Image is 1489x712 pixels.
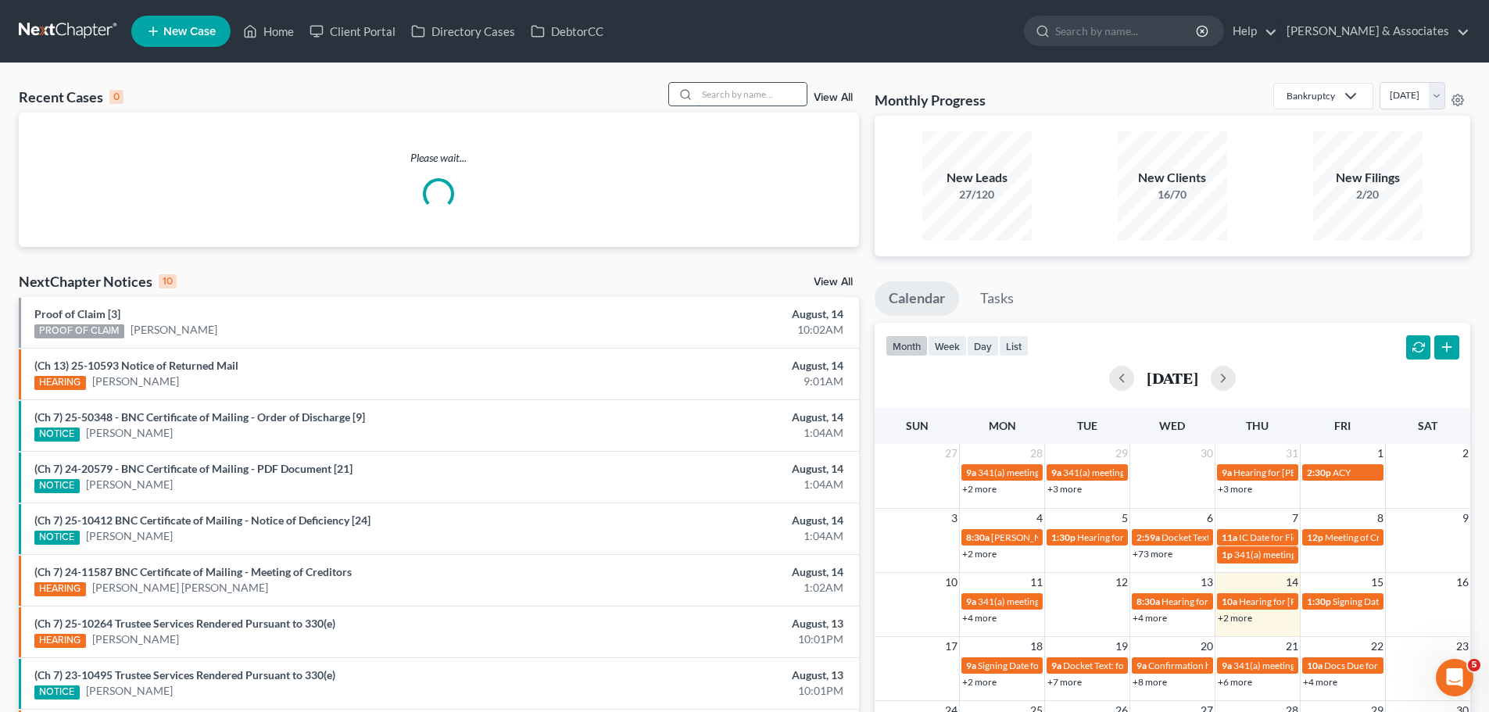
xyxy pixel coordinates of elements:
div: New Clients [1118,169,1227,187]
a: (Ch 7) 24-20579 - BNC Certificate of Mailing - PDF Document [21] [34,462,353,475]
a: +7 more [1047,676,1082,688]
div: August, 14 [584,564,843,580]
span: 9a [1051,660,1061,671]
a: +4 more [1133,612,1167,624]
span: 341(a) meeting for [PERSON_NAME] [1063,467,1214,478]
a: (Ch 7) 25-10412 BNC Certificate of Mailing - Notice of Deficiency [24] [34,513,370,527]
div: 0 [109,90,123,104]
a: [PERSON_NAME] [86,425,173,441]
div: August, 14 [584,306,843,322]
span: 6 [1205,509,1215,528]
div: NOTICE [34,428,80,442]
span: 31 [1284,444,1300,463]
span: Docket Text: for [PERSON_NAME] & [PERSON_NAME] [1161,531,1384,543]
span: 11a [1222,531,1237,543]
div: August, 13 [584,667,843,683]
a: (Ch 7) 24-11587 BNC Certificate of Mailing - Meeting of Creditors [34,565,352,578]
a: DebtorCC [523,17,611,45]
div: 10 [159,274,177,288]
a: Home [235,17,302,45]
div: New Filings [1313,169,1423,187]
span: 9a [966,660,976,671]
span: 341(a) meeting for [PERSON_NAME] [978,596,1129,607]
a: Calendar [875,281,959,316]
span: 2:30p [1307,467,1331,478]
span: 9a [966,467,976,478]
a: +6 more [1218,676,1252,688]
span: 10a [1222,596,1237,607]
a: Help [1225,17,1277,45]
div: 1:04AM [584,477,843,492]
a: View All [814,92,853,103]
span: 16 [1455,573,1470,592]
a: View All [814,277,853,288]
span: 13 [1199,573,1215,592]
div: 9:01AM [584,374,843,389]
span: 12 [1114,573,1129,592]
a: +73 more [1133,548,1172,560]
div: August, 13 [584,616,843,631]
a: +4 more [962,612,997,624]
div: HEARING [34,582,86,596]
a: +2 more [962,548,997,560]
a: [PERSON_NAME] [86,683,173,699]
div: 1:02AM [584,580,843,596]
span: Fri [1334,419,1351,432]
div: Bankruptcy [1287,89,1335,102]
a: [PERSON_NAME] [92,374,179,389]
div: PROOF OF CLAIM [34,324,124,338]
button: week [928,335,967,356]
span: 9a [966,596,976,607]
span: Mon [989,419,1016,432]
span: Hearing for [PERSON_NAME] [1233,467,1355,478]
span: 3 [950,509,959,528]
a: [PERSON_NAME] [86,477,173,492]
span: 27 [943,444,959,463]
a: [PERSON_NAME] [131,322,217,338]
a: (Ch 7) 25-50348 - BNC Certificate of Mailing - Order of Discharge [9] [34,410,365,424]
span: 5 [1120,509,1129,528]
div: 10:01PM [584,631,843,647]
span: 5 [1468,659,1480,671]
span: Wed [1159,419,1185,432]
span: 14 [1284,573,1300,592]
span: Hearing for [PERSON_NAME] [1239,596,1361,607]
button: month [886,335,928,356]
span: 1:30p [1051,531,1076,543]
a: +2 more [962,676,997,688]
a: +2 more [962,483,997,495]
a: +3 more [1047,483,1082,495]
a: +3 more [1218,483,1252,495]
input: Search by name... [697,83,807,106]
span: 23 [1455,637,1470,656]
span: 7 [1290,509,1300,528]
span: Docket Text: for [PERSON_NAME] [1063,660,1203,671]
span: 341(a) meeting for [PERSON_NAME] [1234,549,1385,560]
span: New Case [163,26,216,38]
span: Confirmation hearing for Dually [PERSON_NAME] & [PERSON_NAME] [1148,660,1437,671]
a: (Ch 7) 23-10495 Trustee Services Rendered Pursuant to 330(e) [34,668,335,682]
span: 9a [1222,660,1232,671]
a: Tasks [966,281,1028,316]
span: 341(a) meeting for [PERSON_NAME] & [PERSON_NAME] [978,467,1212,478]
div: NOTICE [34,531,80,545]
span: 30 [1199,444,1215,463]
a: +2 more [1218,612,1252,624]
div: 1:04AM [584,425,843,441]
span: 17 [943,637,959,656]
span: 8 [1376,509,1385,528]
span: 9 [1461,509,1470,528]
span: Tue [1077,419,1097,432]
span: 8:30a [966,531,990,543]
span: 19 [1114,637,1129,656]
a: [PERSON_NAME] [PERSON_NAME] [92,580,268,596]
iframe: Intercom live chat [1436,659,1473,696]
button: list [999,335,1029,356]
span: Sat [1418,419,1437,432]
span: 1 [1376,444,1385,463]
span: 11 [1029,573,1044,592]
span: 22 [1369,637,1385,656]
span: 1p [1222,549,1233,560]
div: August, 14 [584,410,843,425]
a: +4 more [1303,676,1337,688]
